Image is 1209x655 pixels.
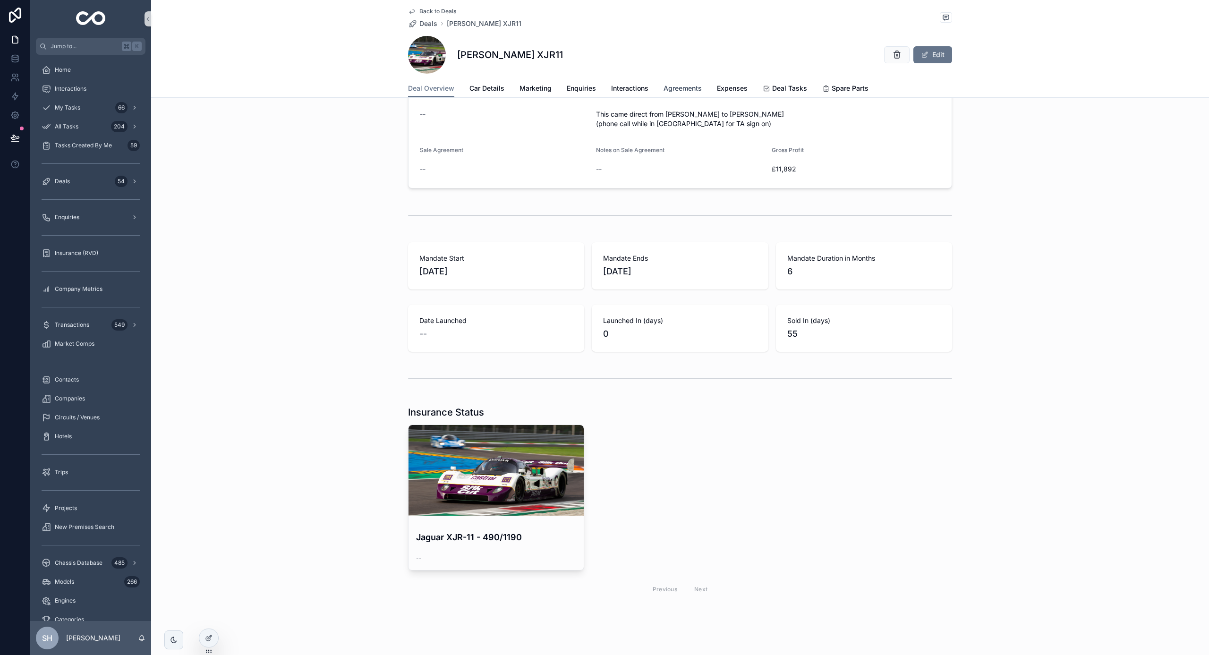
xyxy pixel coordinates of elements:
span: New Premises Search [55,523,114,531]
a: Deal Overview [408,80,454,98]
a: Trips [36,464,145,481]
span: 0 [603,327,757,340]
span: -- [596,164,602,174]
span: [DATE] [603,265,757,278]
span: Marketing [519,84,552,93]
a: Jaguar XJR-11 - 490/1190-- [408,425,584,570]
span: Engines [55,597,76,604]
span: Transactions [55,321,89,329]
div: 54 [115,176,128,187]
a: Agreements [664,80,702,99]
span: 55 [787,327,941,340]
a: Car Details [469,80,504,99]
span: Launched In (days) [603,316,757,325]
a: Projects [36,500,145,517]
h4: Jaguar XJR-11 - 490/1190 [416,531,576,544]
a: My Tasks66 [36,99,145,116]
a: All Tasks204 [36,118,145,135]
div: 485 [111,557,128,569]
a: Deals [408,19,437,28]
a: Marketing [519,80,552,99]
span: -- [420,110,426,119]
a: Interactions [611,80,648,99]
a: Back to Deals [408,8,456,15]
span: Enquiries [55,213,79,221]
span: Spare Parts [832,84,868,93]
span: 6 [787,265,941,278]
span: Market Comps [55,340,94,348]
span: Back to Deals [419,8,456,15]
span: K [133,43,141,50]
a: Enquiries [36,209,145,226]
span: Sold In (days) [787,316,941,325]
a: Tasks Created By Me59 [36,137,145,154]
span: Trips [55,468,68,476]
span: Interactions [55,85,86,93]
span: Company Metrics [55,285,102,293]
span: -- [419,327,427,340]
a: Insurance (RVD) [36,245,145,262]
a: Chassis Database485 [36,554,145,571]
a: Enquiries [567,80,596,99]
a: Deals54 [36,173,145,190]
span: Car Details [469,84,504,93]
a: Interactions [36,80,145,97]
span: -- [420,164,426,174]
span: Contacts [55,376,79,383]
div: Jaguar-XJR-11-157577.jpg [409,425,584,516]
span: Gross Profit [772,146,804,153]
a: New Premises Search [36,519,145,536]
a: Company Metrics [36,281,145,298]
span: Tasks Created By Me [55,142,112,149]
a: Home [36,61,145,78]
span: Sale Agreement [420,146,463,153]
a: Deal Tasks [763,80,807,99]
a: Hotels [36,428,145,445]
span: Deal Overview [408,84,454,93]
span: Date Launched [419,316,573,325]
span: Deals [55,178,70,185]
button: Jump to...K [36,38,145,55]
span: All Tasks [55,123,78,130]
span: My Tasks [55,104,80,111]
a: Categories [36,611,145,628]
span: Interactions [611,84,648,93]
span: Insurance (RVD) [55,249,98,257]
span: This came direct from [PERSON_NAME] to [PERSON_NAME] (phone call while in [GEOGRAPHIC_DATA] for T... [596,110,940,128]
span: Deals [419,19,437,28]
a: Models266 [36,573,145,590]
span: Chassis Database [55,559,102,567]
a: Companies [36,390,145,407]
span: SH [42,632,52,644]
span: Expenses [717,84,748,93]
p: [PERSON_NAME] [66,633,120,643]
a: [PERSON_NAME] XJR11 [447,19,521,28]
a: Market Comps [36,335,145,352]
a: Spare Parts [822,80,868,99]
span: Home [55,66,71,74]
h1: Insurance Status [408,406,484,419]
span: Hotels [55,433,72,440]
span: -- [416,555,422,562]
a: Expenses [717,80,748,99]
span: Circuits / Venues [55,414,100,421]
div: 549 [111,319,128,331]
button: Edit [913,46,952,63]
div: 66 [115,102,128,113]
a: Circuits / Venues [36,409,145,426]
span: Mandate Duration in Months [787,254,941,263]
span: Projects [55,504,77,512]
span: Companies [55,395,85,402]
h1: [PERSON_NAME] XJR11 [457,48,563,61]
img: App logo [76,11,106,26]
span: £11,892 [772,164,940,174]
a: Transactions549 [36,316,145,333]
span: [DATE] [419,265,573,278]
span: Agreements [664,84,702,93]
a: Contacts [36,371,145,388]
div: scrollable content [30,55,151,621]
div: 266 [124,576,140,587]
span: Deal Tasks [772,84,807,93]
span: Enquiries [567,84,596,93]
